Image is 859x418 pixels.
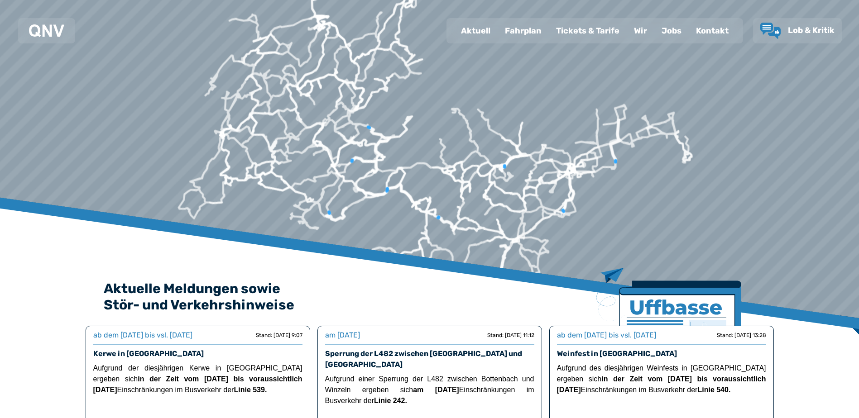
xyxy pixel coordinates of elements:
strong: Linie 539. [234,386,267,394]
div: ab dem [DATE] bis vsl. [DATE] [93,330,192,341]
a: Sperrung der L482 zwischen [GEOGRAPHIC_DATA] und [GEOGRAPHIC_DATA] [325,349,522,369]
a: Jobs [654,19,689,43]
a: Aktuell [454,19,498,43]
span: Aufgrund der diesjährigen Kerwe in [GEOGRAPHIC_DATA] ergeben sich Einschränkungen im Busverkehr der [93,364,302,394]
div: Stand: [DATE] 13:28 [717,332,766,339]
span: Aufgrund des diesjährigen Weinfests in [GEOGRAPHIC_DATA] ergeben sich Einschränkungen im Busverke... [557,364,766,394]
a: Wir [627,19,654,43]
a: Tickets & Tarife [549,19,627,43]
a: Fahrplan [498,19,549,43]
img: QNV Logo [29,24,64,37]
a: QNV Logo [29,22,64,40]
strong: in der Zeit vom [DATE] bis voraussichtlich [DATE] [93,375,302,394]
a: Lob & Kritik [760,23,835,39]
h2: Aktuelle Meldungen sowie Stör- und Verkehrshinweise [104,280,756,313]
span: Aufgrund einer Sperrung der L482 zwischen Bottenbach und Winzeln ergeben sich Einschränkungen im ... [325,375,534,404]
strong: in der Zeit vom [DATE] bis voraussichtlich [DATE] [557,375,766,394]
strong: Linie 540. [697,386,730,394]
strong: am [DATE] [413,386,459,394]
div: Stand: [DATE] 9:07 [256,332,302,339]
span: Lob & Kritik [788,25,835,35]
strong: Linie 242. [374,397,407,404]
a: Weinfest in [GEOGRAPHIC_DATA] [557,349,677,358]
div: am [DATE] [325,330,360,341]
a: Kerwe in [GEOGRAPHIC_DATA] [93,349,204,358]
div: ab dem [DATE] bis vsl. [DATE] [557,330,656,341]
div: Stand: [DATE] 11:12 [487,332,534,339]
a: Kontakt [689,19,736,43]
img: Zeitung mit Titel Uffbase [596,268,741,380]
